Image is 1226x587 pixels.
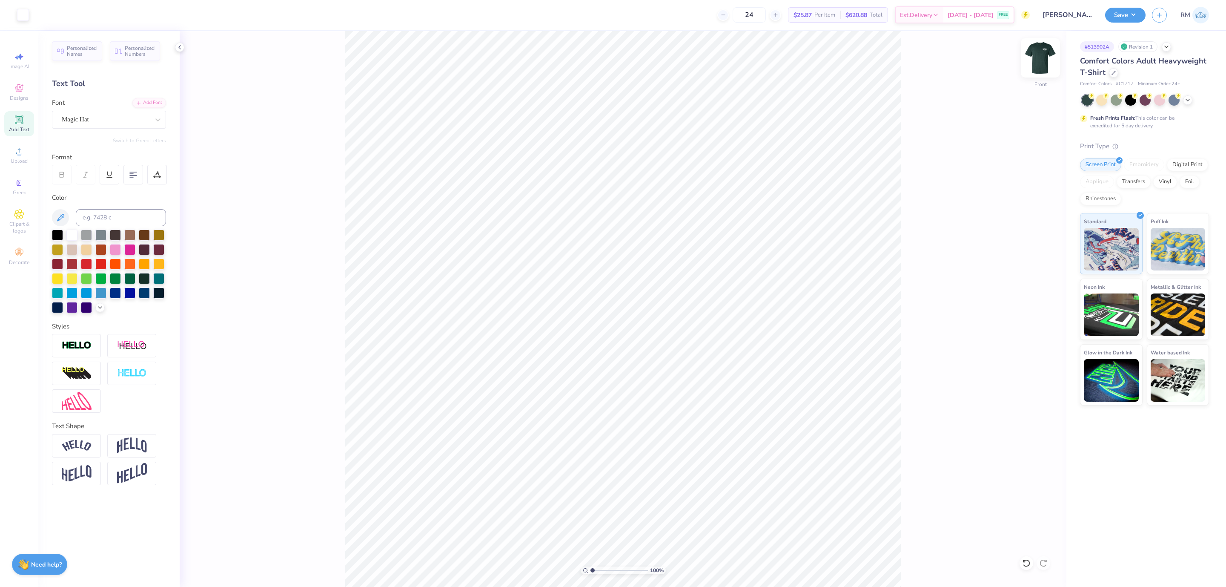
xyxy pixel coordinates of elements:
strong: Fresh Prints Flash: [1090,115,1135,121]
img: 3d Illusion [62,367,92,380]
div: Applique [1080,176,1114,188]
span: Image AI [9,63,29,70]
span: Water based Ink [1151,348,1190,357]
img: Free Distort [62,392,92,410]
div: Vinyl [1153,176,1177,188]
img: Stroke [62,341,92,351]
span: Per Item [814,11,835,20]
img: Puff Ink [1151,228,1206,270]
span: Neon Ink [1084,282,1105,291]
img: Metallic & Glitter Ink [1151,293,1206,336]
span: Puff Ink [1151,217,1169,226]
span: Total [870,11,882,20]
div: Transfers [1117,176,1151,188]
div: Styles [52,322,166,331]
input: Untitled Design [1036,6,1099,23]
label: Font [52,98,65,108]
div: Rhinestones [1080,193,1121,205]
img: Arch [117,437,147,454]
div: # 513902A [1080,41,1114,52]
img: Water based Ink [1151,359,1206,402]
span: FREE [999,12,1008,18]
span: Comfort Colors [1080,81,1111,88]
span: Standard [1084,217,1106,226]
span: [DATE] - [DATE] [948,11,994,20]
span: Add Text [9,126,29,133]
div: Print Type [1080,141,1209,151]
img: Glow in the Dark Ink [1084,359,1139,402]
span: 100 % [650,567,664,574]
div: Add Font [132,98,166,108]
span: Comfort Colors Adult Heavyweight T-Shirt [1080,56,1206,78]
div: Digital Print [1167,158,1208,171]
div: Embroidery [1124,158,1164,171]
img: Rise [117,463,147,484]
span: Decorate [9,259,29,266]
span: Est. Delivery [900,11,932,20]
div: This color can be expedited for 5 day delivery. [1090,114,1195,129]
span: # C1717 [1116,81,1134,88]
div: Format [52,153,167,162]
input: – – [733,7,766,23]
strong: Need help? [31,561,62,569]
span: Glow in the Dark Ink [1084,348,1132,357]
img: Negative Space [117,368,147,378]
img: Neon Ink [1084,293,1139,336]
img: Shadow [117,340,147,351]
span: Greek [13,189,26,196]
span: Personalized Numbers [125,45,155,57]
img: Arc [62,440,92,452]
input: e.g. 7428 c [76,209,166,226]
div: Foil [1180,176,1200,188]
a: RM [1180,7,1209,23]
span: Personalized Names [67,45,97,57]
img: Front [1023,41,1057,75]
div: Text Shape [52,421,166,431]
span: $25.87 [793,11,812,20]
img: Standard [1084,228,1139,270]
span: $620.88 [845,11,867,20]
img: Flag [62,465,92,482]
button: Save [1105,8,1146,23]
span: Upload [11,158,28,164]
div: Screen Print [1080,158,1121,171]
span: Metallic & Glitter Ink [1151,282,1201,291]
span: Clipart & logos [4,221,34,234]
div: Color [52,193,166,203]
button: Switch to Greek Letters [113,137,166,144]
span: Minimum Order: 24 + [1138,81,1180,88]
div: Text Tool [52,78,166,89]
div: Revision 1 [1118,41,1157,52]
span: RM [1180,10,1190,20]
div: Front [1034,81,1047,88]
span: Designs [10,95,29,101]
img: Ronald Manipon [1192,7,1209,23]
